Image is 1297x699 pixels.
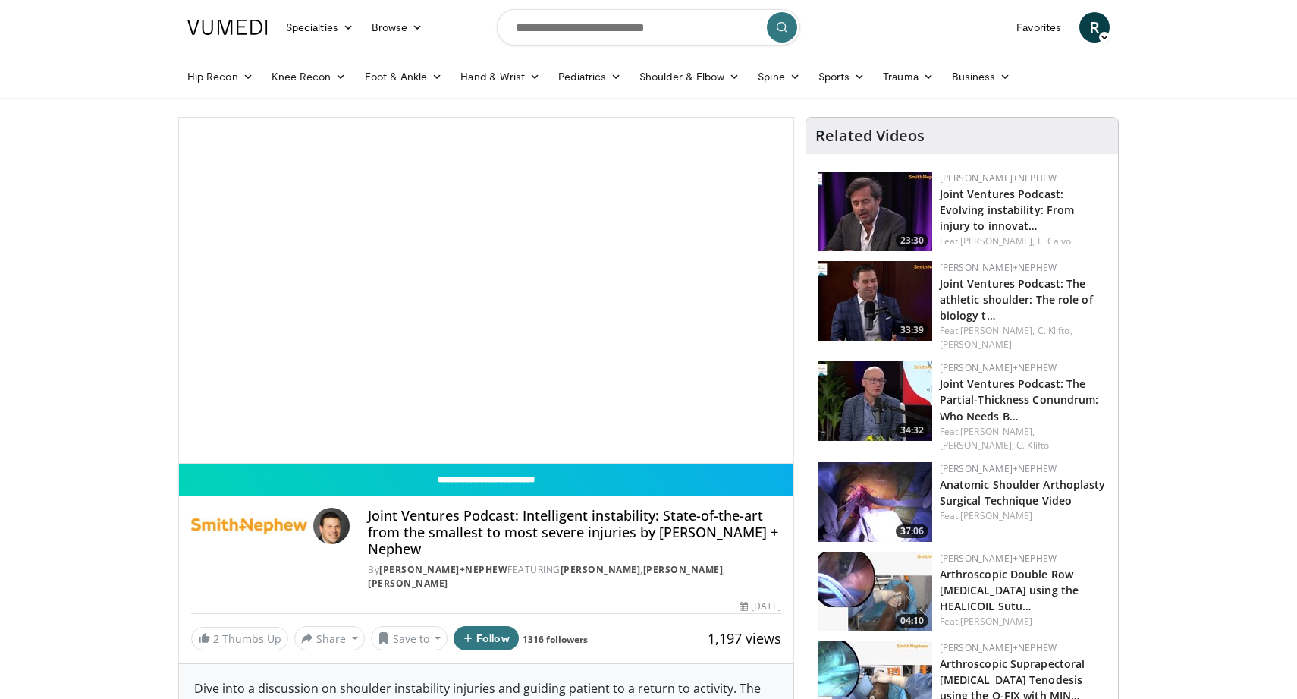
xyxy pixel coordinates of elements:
[960,235,1035,247] a: [PERSON_NAME],
[940,338,1012,351] a: [PERSON_NAME]
[523,633,588,646] a: 1316 followers
[940,462,1057,475] a: [PERSON_NAME]+Nephew
[818,462,932,542] a: 37:06
[818,361,932,441] a: 34:32
[809,61,875,92] a: Sports
[191,627,288,650] a: 2 Thumbs Up
[643,563,724,576] a: [PERSON_NAME]
[818,552,932,631] img: 345ce7d3-2add-4b96-8847-ea7888355abc.150x105_q85_crop-smart_upscale.jpg
[940,276,1093,323] a: Joint Ventures Podcast: The athletic shoulder: The role of biology t…
[1079,12,1110,43] a: R
[818,361,932,441] img: 5807bf09-abca-4062-84b7-711dbcc3ea56.150x105_q85_crop-smart_upscale.jpg
[454,626,519,650] button: Follow
[940,235,1106,248] div: Feat.
[497,9,800,46] input: Search topics, interventions
[179,118,793,464] video-js: Video Player
[940,361,1057,374] a: [PERSON_NAME]+Nephew
[943,61,1020,92] a: Business
[187,20,268,35] img: VuMedi Logo
[896,614,928,628] span: 04:10
[940,261,1057,274] a: [PERSON_NAME]+Nephew
[313,508,350,544] img: Avatar
[1038,324,1072,337] a: C. Klifto,
[960,425,1035,438] a: [PERSON_NAME],
[1016,439,1049,452] a: C. Klifto
[874,61,943,92] a: Trauma
[191,508,307,544] img: Smith+Nephew
[896,234,928,247] span: 23:30
[1038,235,1072,247] a: E. Calvo
[818,172,932,251] img: 68d4790e-0872-429d-9d74-59e6247d6199.150x105_q85_crop-smart_upscale.jpg
[371,626,448,650] button: Save to
[740,600,780,613] div: [DATE]
[940,477,1106,508] a: Anatomic Shoulder Arthoplasty Surgical Technique Video
[363,12,432,43] a: Browse
[451,61,549,92] a: Hand & Wrist
[960,509,1032,522] a: [PERSON_NAME]
[368,563,780,590] div: By FEATURING , ,
[940,187,1075,233] a: Joint Ventures Podcast: Evolving instability: From injury to innovat…
[561,563,641,576] a: [PERSON_NAME]
[940,641,1057,654] a: [PERSON_NAME]+Nephew
[940,425,1106,452] div: Feat.
[896,323,928,337] span: 33:39
[818,552,932,631] a: 04:10
[368,508,780,557] h4: Joint Ventures Podcast: Intelligent instability: State-of-the-art from the smallest to most sever...
[940,172,1057,184] a: [PERSON_NAME]+Nephew
[940,324,1106,351] div: Feat.
[960,324,1035,337] a: [PERSON_NAME],
[940,376,1099,423] a: Joint Ventures Podcast: The Partial-Thickness Conundrum: Who Needs B…
[940,552,1057,565] a: [PERSON_NAME]+Nephew
[213,631,219,646] span: 2
[294,626,365,650] button: Share
[178,61,262,92] a: Hip Recon
[1007,12,1070,43] a: Favorites
[262,61,356,92] a: Knee Recon
[818,172,932,251] a: 23:30
[549,61,630,92] a: Pediatrics
[940,567,1079,613] a: Arthroscopic Double Row [MEDICAL_DATA] using the HEALICOIL Sutu…
[708,629,781,647] span: 1,197 views
[818,462,932,542] img: 4ad8d6c8-ee64-4599-baa1-cc9db944930a.150x105_q85_crop-smart_upscale.jpg
[368,577,448,590] a: [PERSON_NAME]
[818,261,932,341] a: 33:39
[818,261,932,341] img: f5a36523-4014-4b26-ba0a-1980c1b51253.150x105_q85_crop-smart_upscale.jpg
[940,509,1106,523] div: Feat.
[940,439,1014,452] a: [PERSON_NAME],
[356,61,452,92] a: Foot & Ankle
[896,423,928,437] span: 34:32
[940,615,1106,628] div: Feat.
[815,127,925,145] h4: Related Videos
[630,61,749,92] a: Shoulder & Elbow
[960,615,1032,628] a: [PERSON_NAME]
[379,563,507,576] a: [PERSON_NAME]+Nephew
[277,12,363,43] a: Specialties
[749,61,809,92] a: Spine
[896,524,928,538] span: 37:06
